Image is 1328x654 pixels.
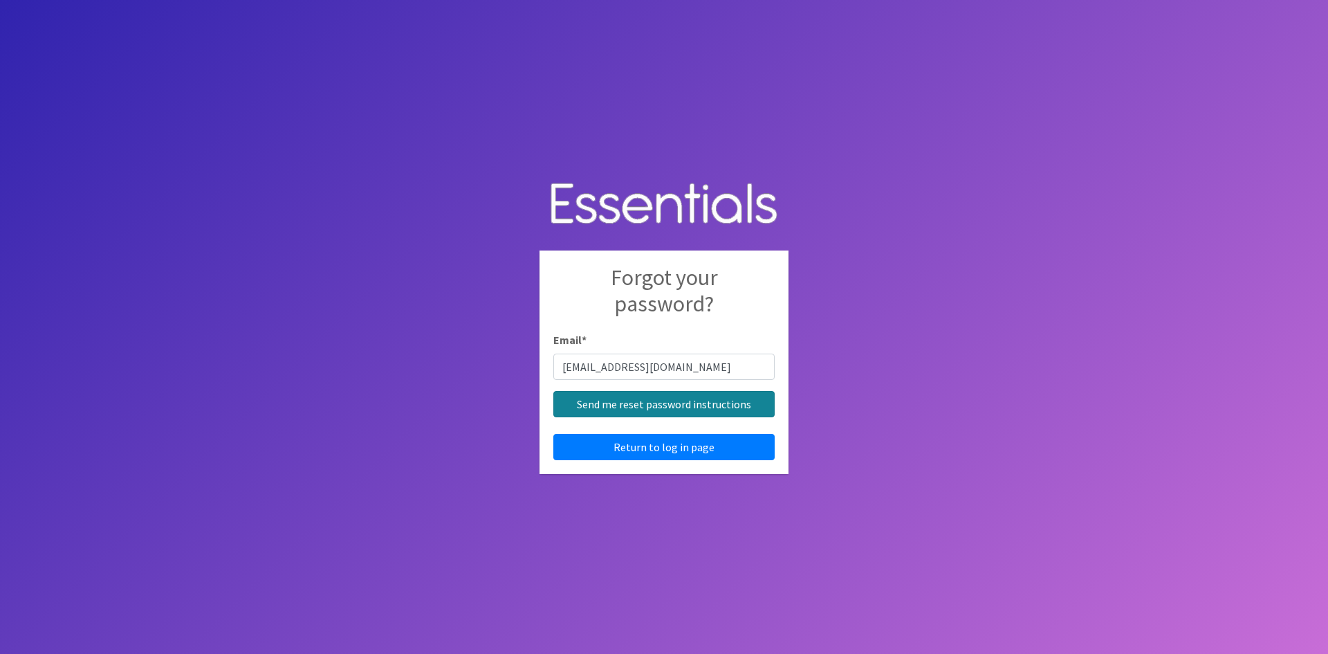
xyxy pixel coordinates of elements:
[539,169,788,240] img: Human Essentials
[553,391,775,417] input: Send me reset password instructions
[553,434,775,460] a: Return to log in page
[553,264,775,331] h2: Forgot your password?
[582,333,587,347] abbr: required
[553,331,587,348] label: Email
